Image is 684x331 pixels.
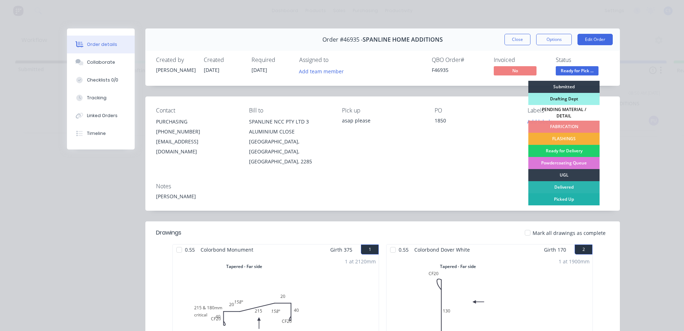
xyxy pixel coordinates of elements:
[156,57,195,63] div: Created by
[432,57,485,63] div: QBO Order #
[432,66,485,74] div: F46935
[524,117,556,126] button: Add labels
[528,105,600,121] div: PENDING MATERIAL / DETAIL
[156,137,238,157] div: [EMAIL_ADDRESS][DOMAIN_NAME]
[528,121,600,133] div: FABRICATION
[536,34,572,45] button: Options
[494,57,547,63] div: Invoiced
[528,169,600,181] div: UGL
[156,117,238,157] div: PURCHASING[PHONE_NUMBER][EMAIL_ADDRESS][DOMAIN_NAME]
[204,67,219,73] span: [DATE]
[249,107,331,114] div: Bill to
[204,57,243,63] div: Created
[559,258,590,265] div: 1 at 1900mm
[249,137,331,167] div: [GEOGRAPHIC_DATA], [GEOGRAPHIC_DATA], [GEOGRAPHIC_DATA], 2285
[156,66,195,74] div: [PERSON_NAME]
[249,117,331,137] div: SPANLINE NCC PTY LTD 3 ALUMINIUM CLOSE
[411,245,473,255] span: Colorbond Dover White
[556,66,598,75] span: Ready for Pick ...
[528,81,600,93] div: Submitted
[182,245,198,255] span: 0.55
[156,228,181,237] div: Drawings
[528,107,609,114] div: Labels
[322,36,363,43] span: Order #46935 -
[295,66,348,76] button: Add team member
[156,127,238,137] div: [PHONE_NUMBER]
[156,107,238,114] div: Contact
[435,107,516,114] div: PO
[361,245,379,254] button: 1
[87,130,106,137] div: Timeline
[87,95,107,101] div: Tracking
[342,107,424,114] div: Pick up
[67,53,135,71] button: Collaborate
[67,89,135,107] button: Tracking
[156,117,238,127] div: PURCHASING
[528,93,600,105] div: Drafting Dept
[252,67,267,73] span: [DATE]
[435,117,516,127] div: 1850
[67,71,135,89] button: Checklists 0/0
[528,181,600,193] div: Delivered
[249,117,331,167] div: SPANLINE NCC PTY LTD 3 ALUMINIUM CLOSE[GEOGRAPHIC_DATA], [GEOGRAPHIC_DATA], [GEOGRAPHIC_DATA], 2285
[342,117,424,124] div: asap please
[528,133,600,145] div: FLASHINGS
[345,258,376,265] div: 1 at 2120mm
[556,57,609,63] div: Status
[544,245,566,255] span: Girth 170
[299,66,348,76] button: Add team member
[504,34,530,45] button: Close
[528,145,600,157] div: Ready for Delivery
[577,34,613,45] button: Edit Order
[299,57,370,63] div: Assigned to
[528,193,600,205] div: Picked Up
[330,245,352,255] span: Girth 375
[156,183,609,190] div: Notes
[528,157,600,169] div: Powdercoating Queue
[67,36,135,53] button: Order details
[87,112,118,119] div: Linked Orders
[156,193,609,200] div: [PERSON_NAME]
[252,57,291,63] div: Required
[363,36,443,43] span: SPANLINE HOME ADDITIONS
[87,59,115,65] div: Collaborate
[67,107,135,125] button: Linked Orders
[556,66,598,77] button: Ready for Pick ...
[575,245,592,254] button: 2
[494,66,537,75] span: No
[87,77,118,83] div: Checklists 0/0
[198,245,256,255] span: Colorbond Monument
[67,125,135,142] button: Timeline
[87,41,117,48] div: Order details
[396,245,411,255] span: 0.55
